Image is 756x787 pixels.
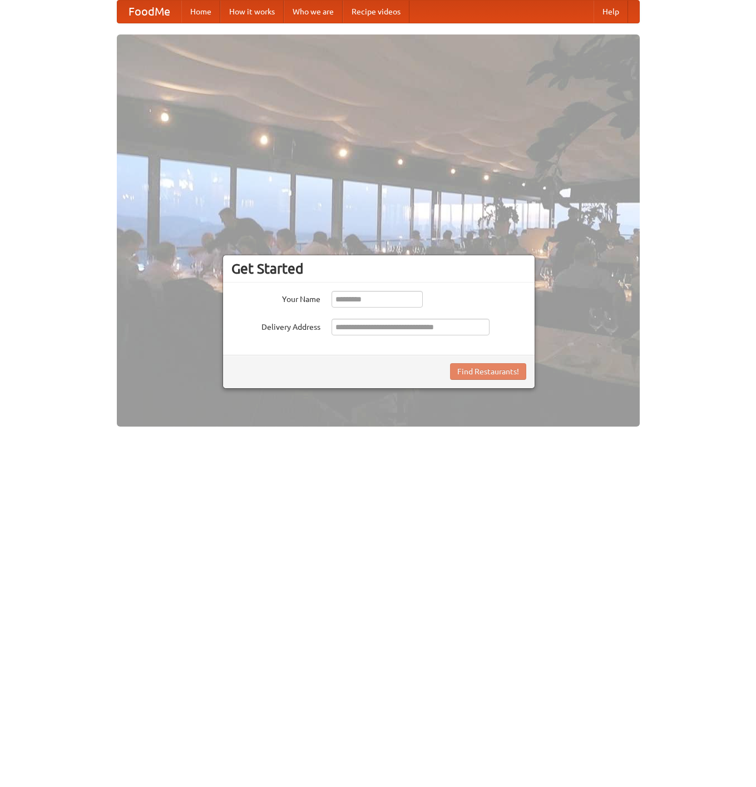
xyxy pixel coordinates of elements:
[284,1,343,23] a: Who we are
[231,260,526,277] h3: Get Started
[343,1,409,23] a: Recipe videos
[117,1,181,23] a: FoodMe
[594,1,628,23] a: Help
[450,363,526,380] button: Find Restaurants!
[231,319,320,333] label: Delivery Address
[181,1,220,23] a: Home
[220,1,284,23] a: How it works
[231,291,320,305] label: Your Name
